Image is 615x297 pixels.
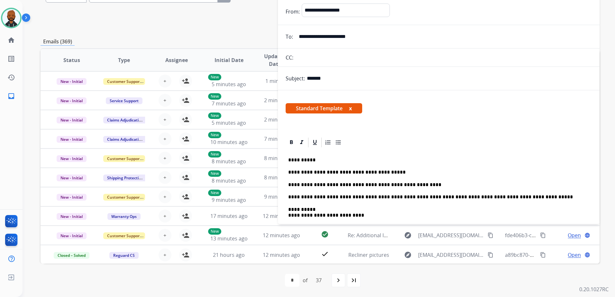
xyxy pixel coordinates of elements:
span: + [163,116,166,123]
span: Type [118,56,130,64]
span: + [163,96,166,104]
button: + [159,171,171,184]
span: Customer Support [103,78,145,85]
mat-icon: person_add [182,154,189,162]
span: 8 minutes ago [212,177,246,184]
mat-icon: content_copy [540,252,546,258]
span: New - Initial [57,155,87,162]
p: New [208,190,221,196]
div: Bold [287,138,296,147]
span: New - Initial [57,194,87,201]
mat-icon: person_add [182,116,189,123]
mat-icon: person_add [182,251,189,259]
button: + [159,229,171,242]
mat-icon: person_add [182,174,189,181]
span: Shipping Protection [103,175,147,181]
span: Customer Support [103,232,145,239]
p: From: [286,8,300,15]
mat-icon: explore [404,231,412,239]
button: + [159,75,171,87]
span: + [163,251,166,259]
p: New [208,228,221,235]
mat-icon: home [7,36,15,44]
span: Recliner pictures [348,251,389,258]
span: Claims Adjudication [103,136,147,143]
span: Service Support [106,97,142,104]
p: New [208,93,221,100]
button: + [159,210,171,222]
span: 5 minutes ago [212,81,246,88]
mat-icon: person_add [182,77,189,85]
img: avatar [2,9,20,27]
span: + [163,193,166,201]
span: Warranty Ops [107,213,141,220]
span: Open [568,251,581,259]
mat-icon: list_alt [7,55,15,63]
span: 7 minutes ago [264,135,298,142]
span: Initial Date [215,56,243,64]
span: 12 minutes ago [263,232,300,239]
span: 2 minutes ago [264,116,298,123]
span: fde406b3-c0f9-40ee-9a98-0eaad242bf60 [505,232,601,239]
span: [EMAIL_ADDRESS][DOMAIN_NAME] [418,231,484,239]
span: Claims Adjudication [103,117,147,123]
mat-icon: person_add [182,231,189,239]
mat-icon: person_add [182,96,189,104]
mat-icon: language [584,252,590,258]
button: + [159,132,171,145]
span: New - Initial [57,213,87,220]
div: Italic [297,138,307,147]
div: Underline [310,138,320,147]
mat-icon: person_add [182,135,189,143]
span: 17 minutes ago [210,212,248,220]
button: + [159,190,171,203]
span: 8 minutes ago [212,158,246,165]
span: Reguard CS [109,252,139,259]
span: + [163,174,166,181]
span: 9 minutes ago [212,196,246,203]
button: x [349,104,352,112]
span: + [163,212,166,220]
mat-icon: navigate_next [335,276,342,284]
span: + [163,77,166,85]
span: 12 minutes ago [263,212,300,220]
p: New [208,170,221,177]
mat-icon: content_copy [540,232,546,238]
span: + [163,154,166,162]
span: + [163,231,166,239]
span: New - Initial [57,136,87,143]
mat-icon: person_add [182,193,189,201]
button: + [159,248,171,261]
span: 1 minute ago [265,77,297,85]
span: 21 hours ago [213,251,245,258]
span: Updated Date [261,52,289,68]
p: New [208,151,221,157]
mat-icon: inbox [7,92,15,100]
mat-icon: content_copy [488,252,493,258]
span: New - Initial [57,97,87,104]
div: 37 [311,274,327,287]
span: Standard Template [286,103,362,113]
p: Subject: [286,75,305,82]
p: New [208,113,221,119]
mat-icon: check [321,250,329,258]
button: + [159,94,171,107]
span: New - Initial [57,117,87,123]
div: of [303,276,307,284]
p: New [208,132,221,138]
span: Closed – Solved [54,252,89,259]
mat-icon: last_page [350,276,358,284]
mat-icon: language [584,232,590,238]
span: 2 minutes ago [264,97,298,104]
span: 10 minutes ago [210,139,248,146]
button: + [159,113,171,126]
span: 8 minutes ago [264,174,298,181]
p: 0.20.1027RC [579,285,609,293]
span: Open [568,231,581,239]
mat-icon: person_add [182,212,189,220]
span: 7 minutes ago [212,100,246,107]
span: + [163,135,166,143]
span: Status [63,56,80,64]
p: CC: [286,54,293,61]
span: 13 minutes ago [210,235,248,242]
